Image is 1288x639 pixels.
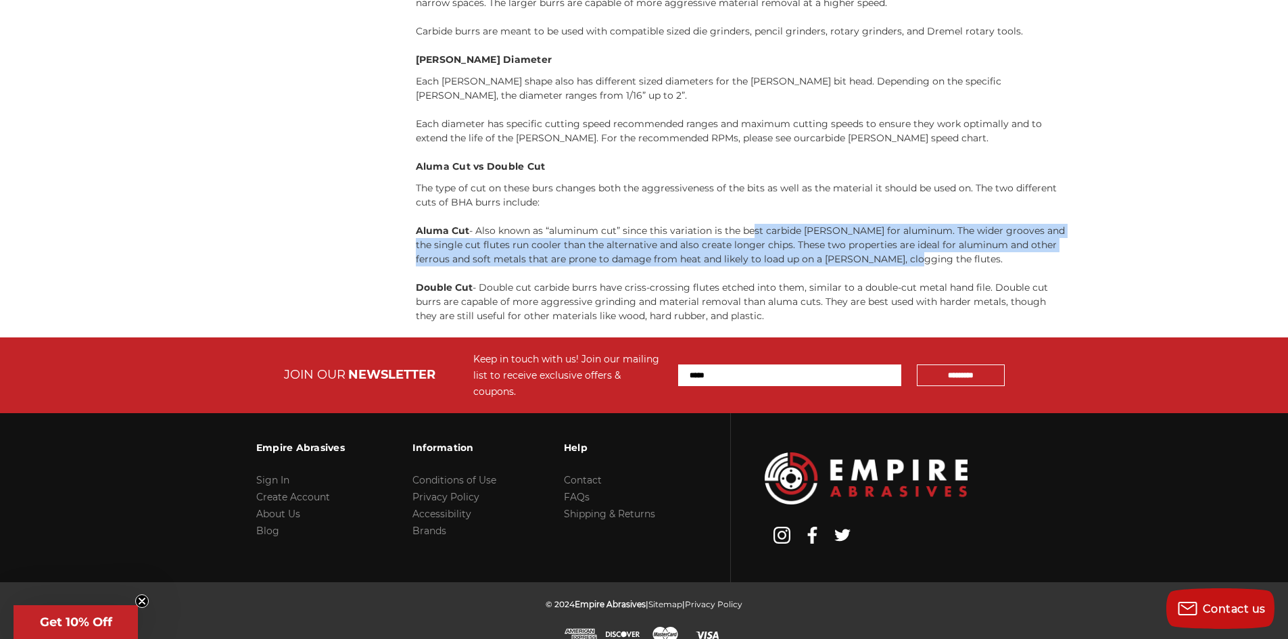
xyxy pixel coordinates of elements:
a: FAQs [564,491,590,503]
img: Empire Abrasives Logo Image [765,452,968,504]
p: Each diameter has specific cutting speed recommended ranges and maximum cutting speeds to ensure ... [416,117,1066,145]
a: Shipping & Returns [564,508,655,520]
span: NEWSLETTER [348,367,435,382]
a: Brands [412,525,446,537]
a: Sitemap [648,599,682,609]
a: Privacy Policy [685,599,742,609]
strong: Double Cut [416,281,473,293]
a: Contact [564,474,602,486]
span: Empire Abrasives [575,599,646,609]
button: Contact us [1166,588,1274,629]
span: Contact us [1203,602,1266,615]
a: Sign In [256,474,289,486]
h3: Information [412,433,496,462]
a: Conditions of Use [412,474,496,486]
h4: Aluma Cut vs Double Cut [416,160,1066,174]
h3: Help [564,433,655,462]
span: Get 10% Off [40,615,112,630]
strong: Aluma Cut [416,224,469,237]
a: About Us [256,508,300,520]
h4: [PERSON_NAME] Diameter [416,53,1066,67]
p: The type of cut on these burs changes both the aggressiveness of the bits as well as the material... [416,181,1066,210]
div: Get 10% OffClose teaser [14,605,138,639]
div: Keep in touch with us! Join our mailing list to receive exclusive offers & coupons. [473,351,665,400]
span: JOIN OUR [284,367,345,382]
button: Close teaser [135,594,149,608]
a: Accessibility [412,508,471,520]
a: Blog [256,525,279,537]
p: Carbide burrs are meant to be used with compatible sized die grinders, pencil grinders, rotary gr... [416,24,1066,39]
a: carbide [PERSON_NAME] speed chart [810,132,986,144]
p: - Also known as “aluminum cut” since this variation is the best carbide [PERSON_NAME] for aluminu... [416,224,1066,266]
p: © 2024 | | [546,596,742,613]
a: Privacy Policy [412,491,479,503]
p: Each [PERSON_NAME] shape also has different sized diameters for the [PERSON_NAME] bit head. Depen... [416,74,1066,103]
h3: Empire Abrasives [256,433,345,462]
a: Create Account [256,491,330,503]
p: - Double cut carbide burrs have criss-crossing flutes etched into them, similar to a double-cut m... [416,281,1066,323]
